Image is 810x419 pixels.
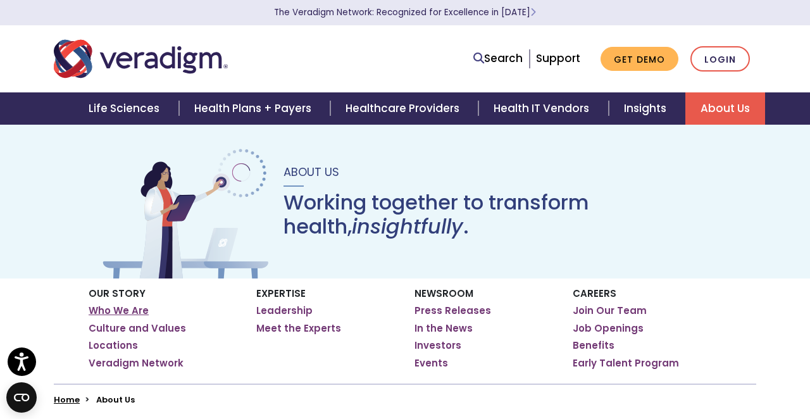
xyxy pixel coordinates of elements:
span: Learn More [530,6,536,18]
a: Veradigm Network [89,357,184,370]
img: Veradigm logo [54,38,228,80]
a: Insights [609,92,685,125]
button: Open CMP widget [6,382,37,413]
a: Meet the Experts [256,322,341,335]
a: About Us [685,92,765,125]
a: Get Demo [601,47,678,72]
a: Investors [414,339,461,352]
a: Culture and Values [89,322,186,335]
a: Who We Are [89,304,149,317]
a: Job Openings [573,322,644,335]
em: insightfully [352,212,463,241]
a: The Veradigm Network: Recognized for Excellence in [DATE]Learn More [274,6,536,18]
a: Join Our Team [573,304,647,317]
a: Locations [89,339,138,352]
a: Health Plans + Payers [179,92,330,125]
a: Leadership [256,304,313,317]
a: Healthcare Providers [330,92,478,125]
span: About Us [283,164,339,180]
a: Life Sciences [73,92,178,125]
a: Support [536,51,580,66]
h1: Working together to transform health, . [283,191,711,239]
a: Search [473,50,523,67]
a: Health IT Vendors [478,92,608,125]
a: In the News [414,322,473,335]
a: Events [414,357,448,370]
a: Press Releases [414,304,491,317]
a: Login [690,46,750,72]
iframe: Drift Chat Widget [567,328,795,404]
a: Home [54,394,80,406]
